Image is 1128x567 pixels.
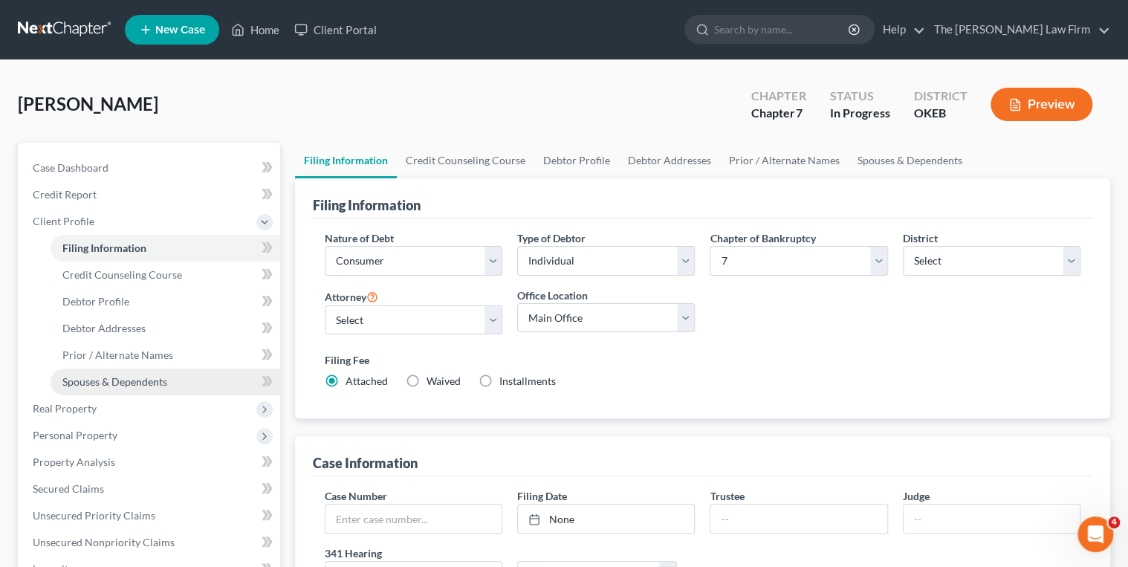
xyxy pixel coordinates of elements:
a: Spouses & Dependents [849,143,971,178]
a: Credit Counseling Course [51,262,280,288]
a: Credit Counseling Course [397,143,534,178]
iframe: Intercom live chat [1077,516,1113,552]
a: Help [875,16,925,43]
label: Nature of Debt [325,230,394,246]
div: OKEB [913,105,967,122]
input: -- [710,505,886,533]
label: Judge [903,488,930,504]
span: Spouses & Dependents [62,375,167,388]
a: Case Dashboard [21,155,280,181]
div: Chapter [751,105,806,122]
span: Real Property [33,402,97,415]
label: Attorney [325,288,378,305]
div: Case Information [313,454,418,472]
input: Search by name... [714,16,850,43]
a: Debtor Profile [51,288,280,315]
label: Chapter of Bankruptcy [710,230,815,246]
span: Debtor Profile [62,295,129,308]
a: Prior / Alternate Names [720,143,849,178]
span: Prior / Alternate Names [62,349,173,361]
span: Case Dashboard [33,161,108,174]
a: Unsecured Priority Claims [21,502,280,529]
a: Debtor Addresses [619,143,720,178]
span: 7 [795,106,802,120]
a: Spouses & Dependents [51,369,280,395]
div: Filing Information [313,196,421,214]
a: Filing Information [295,143,397,178]
label: Type of Debtor [517,230,586,246]
span: New Case [155,25,205,36]
a: The [PERSON_NAME] Law Firm [927,16,1109,43]
label: Case Number [325,488,387,504]
span: Property Analysis [33,456,115,468]
a: Credit Report [21,181,280,208]
label: Filing Fee [325,352,1081,368]
div: District [913,88,967,105]
input: Enter case number... [325,505,502,533]
input: -- [904,505,1080,533]
a: Unsecured Nonpriority Claims [21,529,280,556]
span: Secured Claims [33,482,104,495]
a: Property Analysis [21,449,280,476]
button: Preview [991,88,1092,121]
label: Filing Date [517,488,567,504]
span: Debtor Addresses [62,322,146,334]
a: Debtor Profile [534,143,619,178]
span: Unsecured Priority Claims [33,509,155,522]
a: Home [224,16,287,43]
span: Credit Counseling Course [62,268,182,281]
a: Filing Information [51,235,280,262]
label: Office Location [517,288,588,303]
span: Filing Information [62,242,146,254]
span: Credit Report [33,188,97,201]
span: 4 [1108,516,1120,528]
a: Secured Claims [21,476,280,502]
a: Debtor Addresses [51,315,280,342]
span: Waived [427,375,461,387]
span: Client Profile [33,215,94,227]
label: Trustee [710,488,744,504]
span: Attached [346,375,388,387]
div: Chapter [751,88,806,105]
div: In Progress [829,105,889,122]
span: Personal Property [33,429,117,441]
a: None [518,505,694,533]
span: [PERSON_NAME] [18,93,158,114]
label: District [903,230,938,246]
label: 341 Hearing [317,545,703,561]
a: Client Portal [287,16,383,43]
span: Unsecured Nonpriority Claims [33,536,175,548]
span: Installments [499,375,556,387]
a: Prior / Alternate Names [51,342,280,369]
div: Status [829,88,889,105]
